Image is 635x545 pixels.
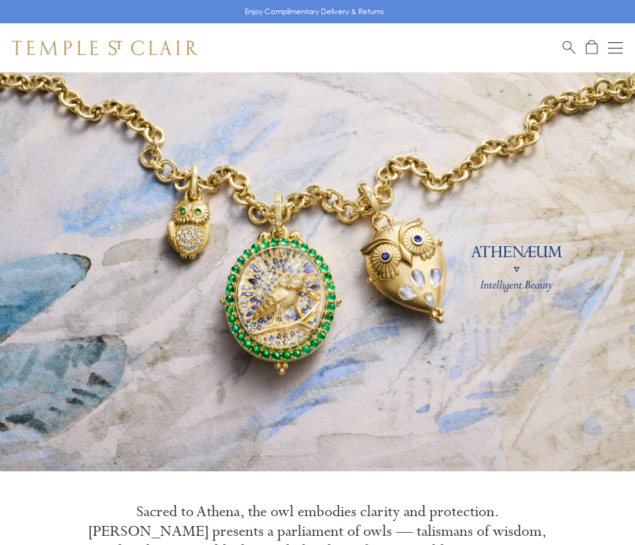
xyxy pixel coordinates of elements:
a: Open Shopping Bag [586,40,598,55]
a: Search [563,40,575,55]
p: Enjoy Complimentary Delivery & Returns [245,6,384,18]
button: Open navigation [608,41,623,55]
img: Temple St. Clair [12,41,198,55]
